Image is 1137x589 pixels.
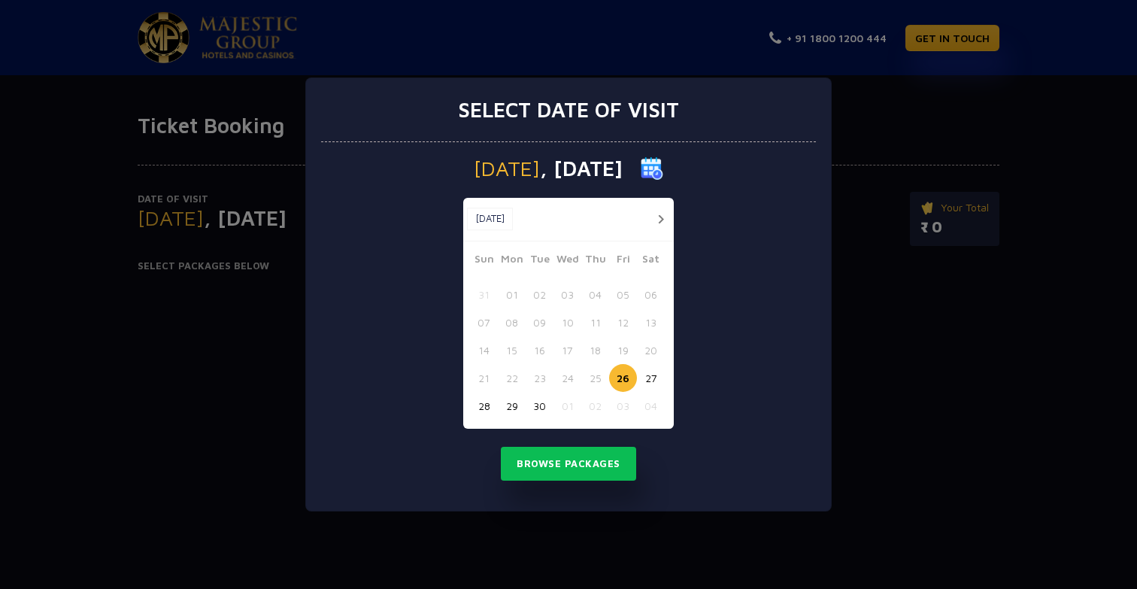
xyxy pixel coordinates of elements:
[609,392,637,420] button: 03
[553,364,581,392] button: 24
[498,308,526,336] button: 08
[526,250,553,272] span: Tue
[498,392,526,420] button: 29
[470,250,498,272] span: Sun
[501,447,636,481] button: Browse Packages
[458,97,679,123] h3: Select date of visit
[498,281,526,308] button: 01
[641,157,663,180] img: calender icon
[609,336,637,364] button: 19
[553,392,581,420] button: 01
[609,364,637,392] button: 26
[526,392,553,420] button: 30
[637,281,665,308] button: 06
[553,308,581,336] button: 10
[498,250,526,272] span: Mon
[637,364,665,392] button: 27
[470,336,498,364] button: 14
[637,308,665,336] button: 13
[553,336,581,364] button: 17
[498,364,526,392] button: 22
[470,281,498,308] button: 31
[470,308,498,336] button: 07
[637,392,665,420] button: 04
[637,250,665,272] span: Sat
[609,250,637,272] span: Fri
[637,336,665,364] button: 20
[581,308,609,336] button: 11
[581,392,609,420] button: 02
[467,208,513,230] button: [DATE]
[470,364,498,392] button: 21
[609,281,637,308] button: 05
[498,336,526,364] button: 15
[526,336,553,364] button: 16
[526,308,553,336] button: 09
[609,308,637,336] button: 12
[470,392,498,420] button: 28
[474,158,540,179] span: [DATE]
[553,250,581,272] span: Wed
[581,281,609,308] button: 04
[553,281,581,308] button: 03
[526,281,553,308] button: 02
[540,158,623,179] span: , [DATE]
[581,250,609,272] span: Thu
[581,364,609,392] button: 25
[581,336,609,364] button: 18
[526,364,553,392] button: 23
